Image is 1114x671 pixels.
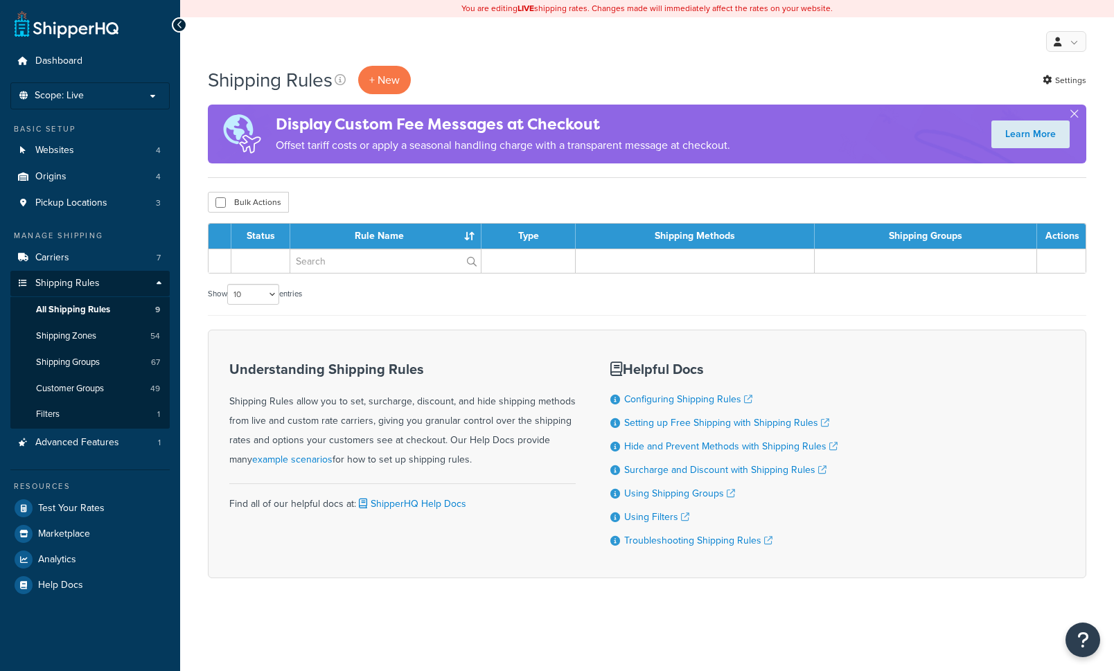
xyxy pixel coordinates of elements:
[208,284,302,305] label: Show entries
[518,2,534,15] b: LIVE
[290,224,481,249] th: Rule Name
[252,452,333,467] a: example scenarios
[151,357,160,368] span: 67
[10,48,170,74] a: Dashboard
[229,361,576,469] div: Shipping Rules allow you to set, surcharge, discount, and hide shipping methods from live and cus...
[10,402,170,427] li: Filters
[290,249,481,273] input: Search
[158,437,161,449] span: 1
[10,430,170,456] a: Advanced Features 1
[150,383,160,395] span: 49
[481,224,576,249] th: Type
[150,330,160,342] span: 54
[10,323,170,349] li: Shipping Zones
[208,66,333,93] h1: Shipping Rules
[356,496,466,511] a: ShipperHQ Help Docs
[10,376,170,402] a: Customer Groups 49
[10,430,170,456] li: Advanced Features
[38,580,83,591] span: Help Docs
[38,503,105,515] span: Test Your Rates
[157,252,161,264] span: 7
[156,171,161,183] span: 4
[10,297,170,323] a: All Shipping Rules 9
[10,164,170,190] a: Origins 4
[624,439,838,454] a: Hide and Prevent Methods with Shipping Rules
[35,252,69,264] span: Carriers
[155,304,160,316] span: 9
[35,55,82,67] span: Dashboard
[624,486,735,501] a: Using Shipping Groups
[208,105,276,163] img: duties-banner-06bc72dcb5fe05cb3f9472aba00be2ae8eb53ab6f0d8bb03d382ba314ac3c341.png
[358,66,411,94] p: + New
[156,145,161,156] span: 4
[815,224,1037,249] th: Shipping Groups
[991,120,1070,148] a: Learn More
[10,164,170,190] li: Origins
[576,224,814,249] th: Shipping Methods
[10,245,170,271] a: Carriers 7
[10,123,170,135] div: Basic Setup
[10,190,170,216] li: Pickup Locations
[35,171,67,183] span: Origins
[1066,623,1100,657] button: Open Resource Center
[10,350,170,375] a: Shipping Groups 67
[227,284,279,305] select: Showentries
[10,245,170,271] li: Carriers
[624,510,689,524] a: Using Filters
[15,10,118,38] a: ShipperHQ Home
[231,224,290,249] th: Status
[10,350,170,375] li: Shipping Groups
[36,409,60,420] span: Filters
[624,463,826,477] a: Surcharge and Discount with Shipping Rules
[36,304,110,316] span: All Shipping Rules
[10,573,170,598] a: Help Docs
[10,297,170,323] li: All Shipping Rules
[10,138,170,163] li: Websites
[10,376,170,402] li: Customer Groups
[276,113,730,136] h4: Display Custom Fee Messages at Checkout
[36,330,96,342] span: Shipping Zones
[10,138,170,163] a: Websites 4
[1043,71,1086,90] a: Settings
[229,361,576,377] h3: Understanding Shipping Rules
[1037,224,1086,249] th: Actions
[36,383,104,395] span: Customer Groups
[10,481,170,492] div: Resources
[35,197,107,209] span: Pickup Locations
[10,190,170,216] a: Pickup Locations 3
[624,533,772,548] a: Troubleshooting Shipping Rules
[10,230,170,242] div: Manage Shipping
[10,521,170,546] a: Marketplace
[10,271,170,296] a: Shipping Rules
[10,402,170,427] a: Filters 1
[35,437,119,449] span: Advanced Features
[10,496,170,521] a: Test Your Rates
[35,145,74,156] span: Websites
[208,192,289,213] button: Bulk Actions
[624,415,829,430] a: Setting up Free Shipping with Shipping Rules
[624,392,752,406] a: Configuring Shipping Rules
[610,361,838,377] h3: Helpful Docs
[35,90,84,102] span: Scope: Live
[229,483,576,514] div: Find all of our helpful docs at:
[10,271,170,429] li: Shipping Rules
[10,547,170,572] a: Analytics
[10,323,170,349] a: Shipping Zones 54
[36,357,100,368] span: Shipping Groups
[156,197,161,209] span: 3
[276,136,730,155] p: Offset tariff costs or apply a seasonal handling charge with a transparent message at checkout.
[38,554,76,566] span: Analytics
[157,409,160,420] span: 1
[35,278,100,289] span: Shipping Rules
[38,528,90,540] span: Marketplace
